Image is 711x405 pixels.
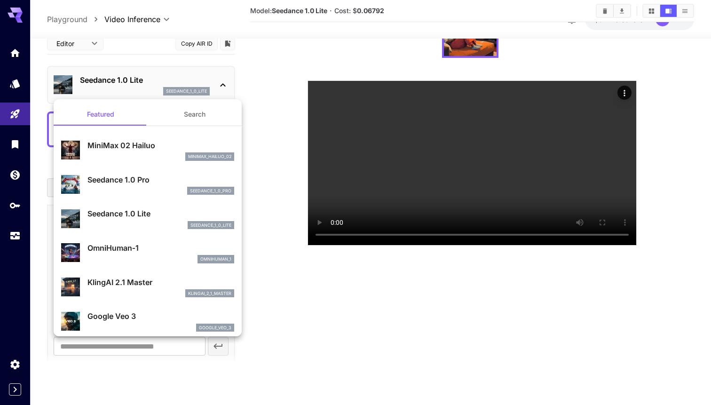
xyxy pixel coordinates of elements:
[61,238,234,267] div: OmniHuman‑1omnihuman_1
[87,277,234,288] p: KlingAI 2.1 Master
[199,325,231,331] p: google_veo_3
[190,222,231,229] p: seedance_1_0_lite
[61,307,234,335] div: Google Veo 3google_veo_3
[87,310,234,322] p: Google Veo 3
[87,208,234,219] p: Seedance 1.0 Lite
[54,103,148,126] button: Featured
[200,256,231,262] p: omnihuman_1
[87,174,234,185] p: Seedance 1.0 Pro
[87,140,234,151] p: MiniMax 02 Hailuo
[61,204,234,233] div: Seedance 1.0 Liteseedance_1_0_lite
[61,273,234,302] div: KlingAI 2.1 Masterklingai_2_1_master
[188,290,231,297] p: klingai_2_1_master
[61,170,234,199] div: Seedance 1.0 Proseedance_1_0_pro
[190,188,231,194] p: seedance_1_0_pro
[61,136,234,165] div: MiniMax 02 Hailuominimax_hailuo_02
[148,103,242,126] button: Search
[87,242,234,254] p: OmniHuman‑1
[188,153,231,160] p: minimax_hailuo_02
